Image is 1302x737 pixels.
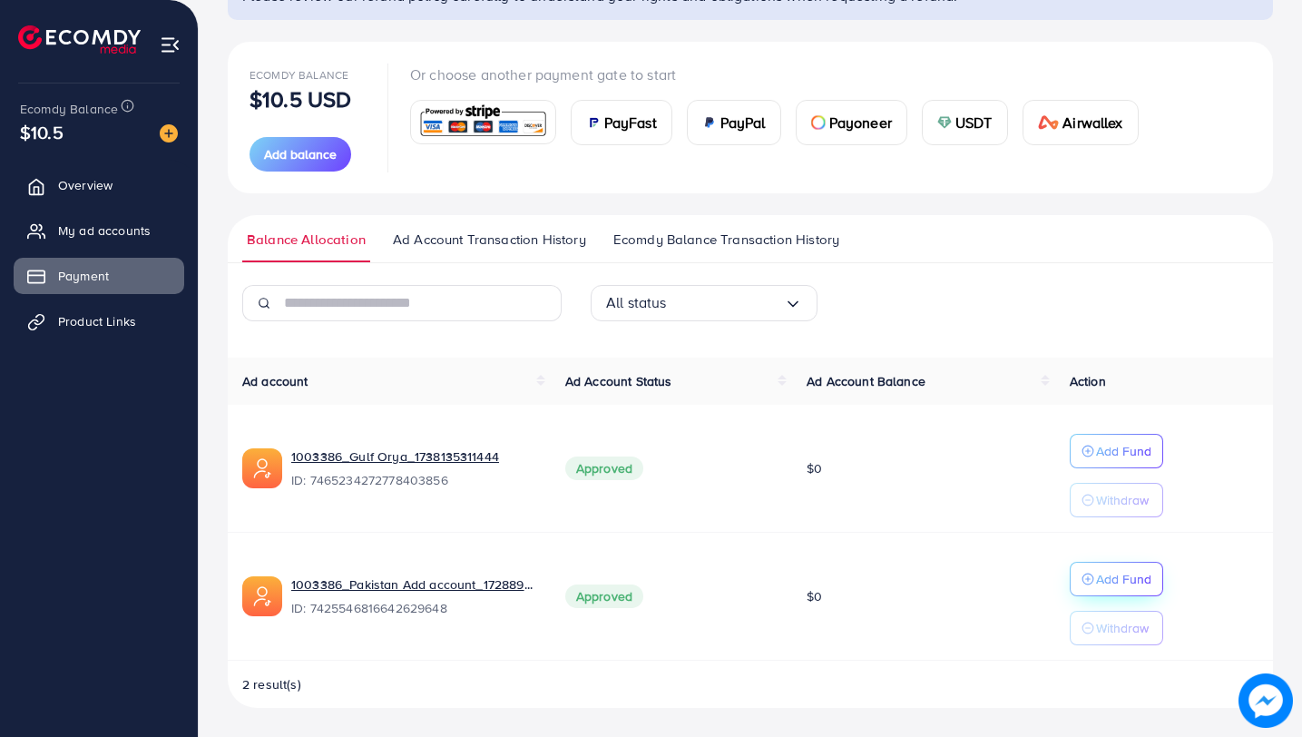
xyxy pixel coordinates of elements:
[410,64,1153,85] p: Or choose another payment gate to start
[1096,440,1151,462] p: Add Fund
[1096,617,1149,639] p: Withdraw
[1070,372,1106,390] span: Action
[1070,611,1163,645] button: Withdraw
[20,100,118,118] span: Ecomdy Balance
[807,372,925,390] span: Ad Account Balance
[242,576,282,616] img: ic-ads-acc.e4c84228.svg
[58,176,113,194] span: Overview
[565,585,643,608] span: Approved
[796,100,907,145] a: cardPayoneer
[250,137,351,172] button: Add balance
[58,221,151,240] span: My ad accounts
[1096,568,1151,590] p: Add Fund
[807,459,822,477] span: $0
[702,115,717,130] img: card
[1038,115,1060,130] img: card
[807,587,822,605] span: $0
[1241,676,1289,724] img: image
[410,100,556,144] a: card
[606,289,667,317] span: All status
[18,25,141,54] img: logo
[264,145,337,163] span: Add balance
[250,67,348,83] span: Ecomdy Balance
[687,100,781,145] a: cardPayPal
[416,103,550,142] img: card
[14,167,184,203] a: Overview
[922,100,1008,145] a: cardUSDT
[393,230,586,250] span: Ad Account Transaction History
[14,258,184,294] a: Payment
[242,448,282,488] img: ic-ads-acc.e4c84228.svg
[811,115,826,130] img: card
[937,115,952,130] img: card
[955,112,993,133] span: USDT
[1023,100,1139,145] a: cardAirwallex
[58,267,109,285] span: Payment
[291,575,536,594] a: 1003386_Pakistan Add account_1728894866261
[1070,562,1163,596] button: Add Fund
[591,285,817,321] div: Search for option
[242,372,308,390] span: Ad account
[571,100,672,145] a: cardPayFast
[720,112,766,133] span: PayPal
[291,447,536,489] div: <span class='underline'>1003386_Gulf Orya_1738135311444</span></br>7465234272778403856
[291,599,536,617] span: ID: 7425546816642629648
[829,112,892,133] span: Payoneer
[291,471,536,489] span: ID: 7465234272778403856
[1070,483,1163,517] button: Withdraw
[160,124,178,142] img: image
[565,372,672,390] span: Ad Account Status
[667,289,784,317] input: Search for option
[242,675,301,693] span: 2 result(s)
[14,212,184,249] a: My ad accounts
[250,88,351,110] p: $10.5 USD
[20,119,64,145] span: $10.5
[1070,434,1163,468] button: Add Fund
[160,34,181,55] img: menu
[1062,112,1122,133] span: Airwallex
[247,230,366,250] span: Balance Allocation
[586,115,601,130] img: card
[291,447,499,466] a: 1003386_Gulf Orya_1738135311444
[565,457,643,480] span: Approved
[14,303,184,339] a: Product Links
[291,575,536,617] div: <span class='underline'>1003386_Pakistan Add account_1728894866261</span></br>7425546816642629648
[613,230,839,250] span: Ecomdy Balance Transaction History
[604,112,657,133] span: PayFast
[1096,489,1149,511] p: Withdraw
[58,312,136,330] span: Product Links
